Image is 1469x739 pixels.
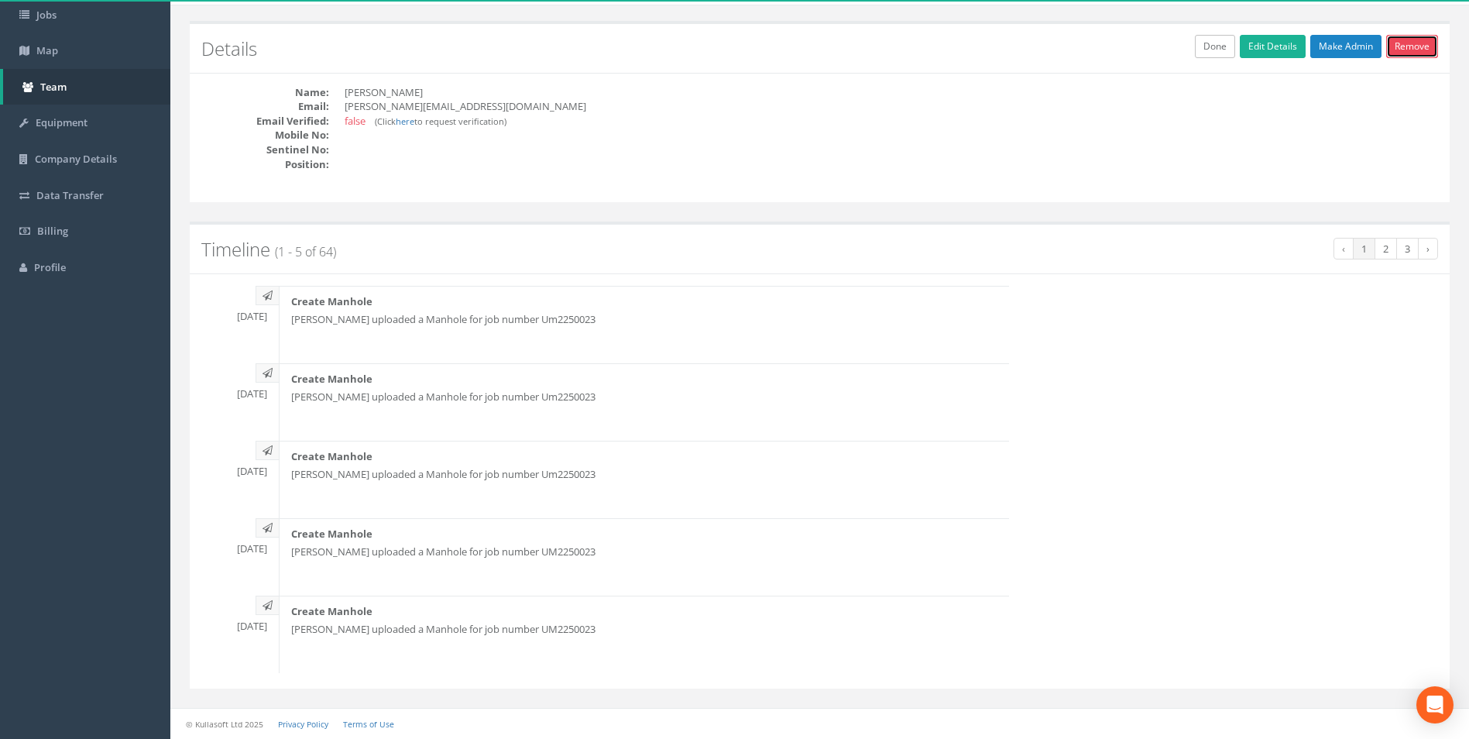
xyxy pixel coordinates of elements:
[36,43,58,57] span: Map
[291,467,997,482] p: [PERSON_NAME] uploaded a Manhole for job number Um2250023
[1333,238,1354,260] a: ‹
[194,286,279,324] div: [DATE]
[345,85,808,100] dd: [PERSON_NAME]
[396,115,414,127] a: here
[194,363,279,401] div: [DATE]
[186,719,263,730] small: © Kullasoft Ltd 2025
[291,372,372,386] strong: Create Manhole
[34,260,66,274] span: Profile
[194,518,279,556] div: [DATE]
[205,128,329,143] dt: Mobile No:
[375,115,506,127] small: (Click to request verification)
[1375,238,1397,260] a: 2
[194,596,279,634] div: [DATE]
[205,114,329,129] dt: Email Verified:
[194,441,279,479] div: [DATE]
[36,115,88,129] span: Equipment
[278,719,328,730] a: Privacy Policy
[3,69,170,105] a: Team
[1310,35,1381,58] a: Make Admin
[291,622,997,637] p: [PERSON_NAME] uploaded a Manhole for job number UM2250023
[291,545,997,559] p: [PERSON_NAME] uploaded a Manhole for job number UM2250023
[291,294,372,308] strong: Create Manhole
[205,143,329,157] dt: Sentinel No:
[1418,238,1438,260] a: ›
[291,312,997,327] p: [PERSON_NAME] uploaded a Manhole for job number Um2250023
[291,449,372,463] strong: Create Manhole
[345,99,808,114] dd: [PERSON_NAME][EMAIL_ADDRESS][DOMAIN_NAME]
[40,80,67,94] span: Team
[205,85,329,100] dt: Name:
[1416,686,1454,724] div: Open Intercom Messenger
[35,152,117,166] span: Company Details
[291,604,372,618] strong: Create Manhole
[345,114,366,128] span: false
[1353,238,1375,260] a: 1
[201,39,1438,59] h2: Details
[36,8,57,22] span: Jobs
[291,390,997,404] p: [PERSON_NAME] uploaded a Manhole for job number Um2250023
[1396,238,1419,260] a: 3
[201,239,1438,260] h2: Timeline
[291,527,372,541] strong: Create Manhole
[205,99,329,114] dt: Email:
[205,157,329,172] dt: Position:
[1240,35,1306,58] a: Edit Details
[1386,35,1438,58] a: Remove
[343,719,394,730] a: Terms of Use
[36,188,104,202] span: Data Transfer
[37,224,68,238] span: Billing
[275,243,336,260] span: (1 - 5 of 64)
[1195,35,1235,58] a: Done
